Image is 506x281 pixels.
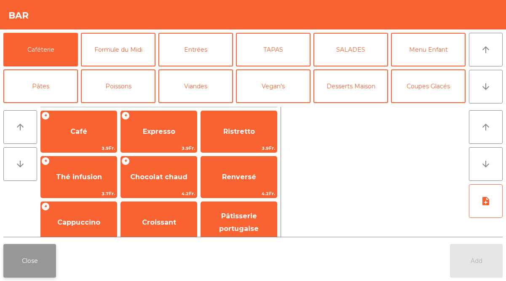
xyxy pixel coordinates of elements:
i: arrow_downward [15,159,25,169]
span: 4.2Fr. [201,190,277,198]
span: Renversé [222,173,256,181]
h4: Bar [8,9,29,22]
i: arrow_upward [15,122,25,132]
span: + [121,111,130,120]
button: Coupes Glacés [391,69,466,103]
button: arrow_downward [469,147,503,181]
button: arrow_upward [3,110,37,144]
button: SALADES [313,33,388,66]
button: TAPAS [236,33,311,66]
i: arrow_downward [481,159,491,169]
button: arrow_downward [3,147,37,181]
span: Café [70,127,87,135]
span: Chocolat chaud [130,173,187,181]
button: Caféterie [3,33,78,66]
span: Cappuccino [57,218,100,226]
i: note_add [481,196,491,206]
span: Croissant [142,218,176,226]
button: Viandes [158,69,233,103]
span: Thé infusion [56,173,102,181]
button: arrow_upward [469,33,503,66]
i: arrow_downward [481,82,491,92]
button: Entrées [158,33,233,66]
span: Pâtisserie portugaise [219,212,259,233]
span: 3.9Fr. [41,144,117,152]
button: Formule du Midi [81,33,155,66]
button: Poissons [81,69,155,103]
span: 3.7Fr. [41,190,117,198]
span: 1.8Fr. [121,235,197,243]
span: Expresso [143,127,175,135]
span: 3.9Fr. [121,144,197,152]
button: Menu Enfant [391,33,466,66]
button: Close [3,244,56,278]
button: arrow_downward [469,70,503,103]
button: Desserts Maison [313,69,388,103]
button: arrow_upward [469,110,503,144]
button: Vegan's [236,69,311,103]
span: 3.9Fr. [201,144,277,152]
span: + [41,157,50,165]
span: 4.2Fr. [121,190,197,198]
span: 4.5Fr. [201,235,277,243]
span: 4.5Fr. [41,235,117,243]
span: Ristretto [223,127,255,135]
span: + [41,202,50,211]
i: arrow_upward [481,45,491,55]
button: note_add [469,184,503,218]
i: arrow_upward [481,122,491,132]
span: + [121,157,130,165]
span: + [41,111,50,120]
button: Pâtes [3,69,78,103]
